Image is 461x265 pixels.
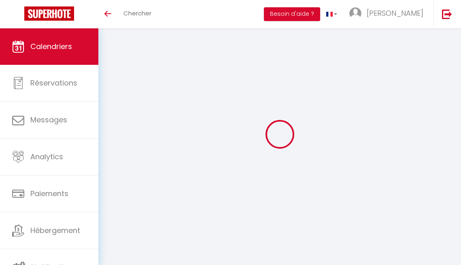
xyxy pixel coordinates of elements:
span: Hébergement [30,225,80,235]
img: logout [442,9,452,19]
span: Analytics [30,152,63,162]
button: Besoin d'aide ? [264,7,320,21]
img: ... [349,7,361,19]
span: Chercher [123,9,151,17]
span: Calendriers [30,41,72,51]
span: Paiements [30,188,68,199]
span: [PERSON_NAME] [367,8,423,18]
span: Réservations [30,78,77,88]
img: Super Booking [24,6,74,21]
span: Messages [30,115,67,125]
